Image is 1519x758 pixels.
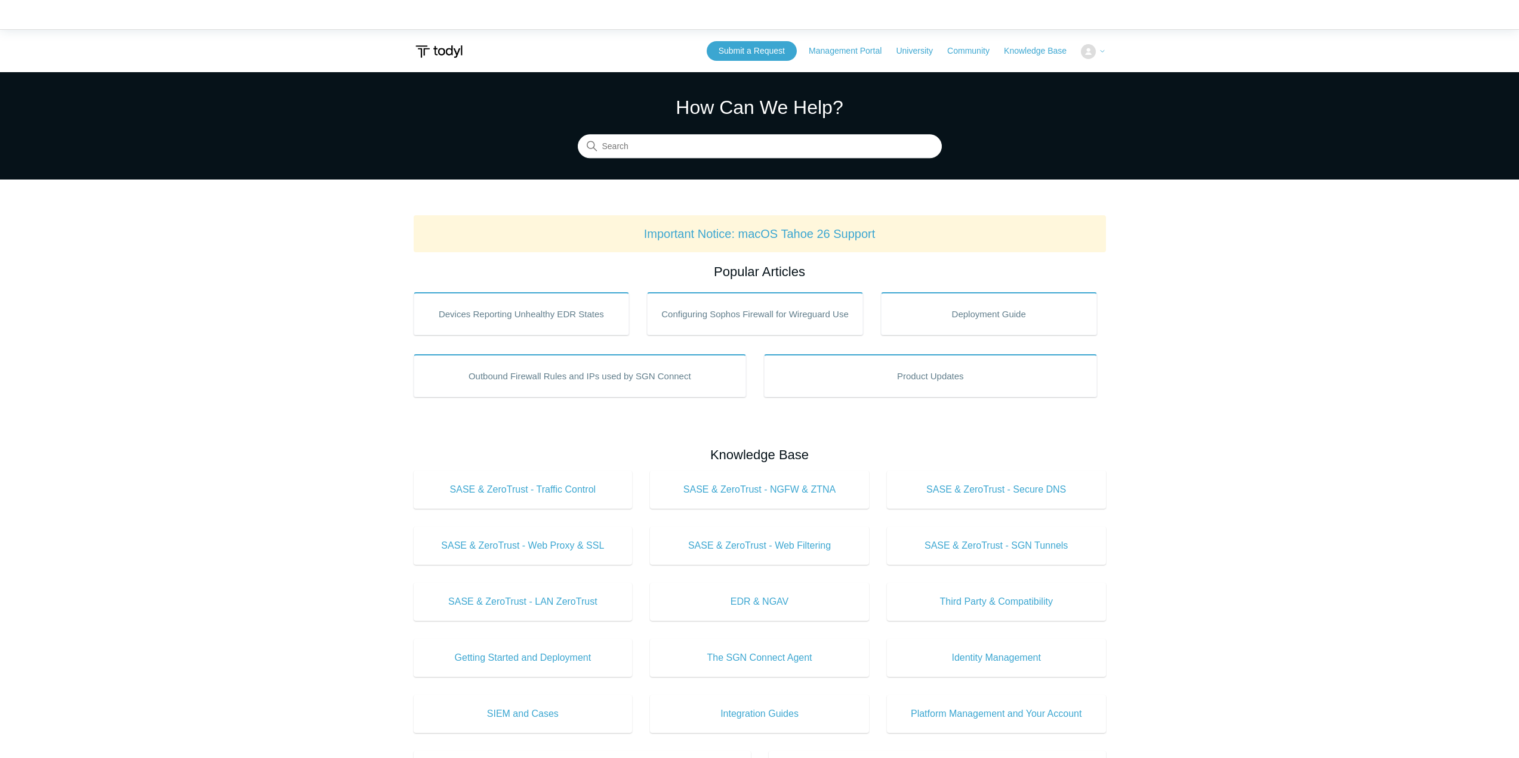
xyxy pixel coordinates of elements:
a: Getting Started and Deployment [414,639,633,677]
span: SIEM and Cases [432,707,615,721]
span: Third Party & Compatibility [905,595,1088,609]
a: Outbound Firewall Rules and IPs used by SGN Connect [414,354,747,397]
a: Platform Management and Your Account [887,695,1106,733]
span: SASE & ZeroTrust - LAN ZeroTrust [432,595,615,609]
a: Product Updates [764,354,1097,397]
h2: Knowledge Base [414,445,1106,465]
input: Search [578,135,942,159]
h2: Popular Articles [414,262,1106,281]
a: Community [947,45,1002,57]
a: Deployment Guide [881,292,1097,335]
a: SASE & ZeroTrust - NGFW & ZTNA [650,471,869,509]
a: SASE & ZeroTrust - LAN ZeroTrust [414,583,633,621]
span: Identity Management [905,651,1088,665]
span: EDR & NGAV [668,595,851,609]
a: Integration Guides [650,695,869,733]
a: Knowledge Base [1004,45,1079,57]
a: SASE & ZeroTrust - Web Proxy & SSL [414,527,633,565]
span: Platform Management and Your Account [905,707,1088,721]
a: Identity Management [887,639,1106,677]
a: SASE & ZeroTrust - Traffic Control [414,471,633,509]
span: SASE & ZeroTrust - Secure DNS [905,482,1088,497]
span: Getting Started and Deployment [432,651,615,665]
span: Integration Guides [668,707,851,721]
span: The SGN Connect Agent [668,651,851,665]
a: Submit a Request [707,41,797,61]
a: SIEM and Cases [414,695,633,733]
h1: How Can We Help? [578,93,942,122]
a: SASE & ZeroTrust - SGN Tunnels [887,527,1106,565]
span: SASE & ZeroTrust - Web Proxy & SSL [432,539,615,553]
a: Management Portal [809,45,893,57]
a: EDR & NGAV [650,583,869,621]
span: SASE & ZeroTrust - Web Filtering [668,539,851,553]
span: SASE & ZeroTrust - NGFW & ZTNA [668,482,851,497]
a: Important Notice: macOS Tahoe 26 Support [644,227,876,240]
a: The SGN Connect Agent [650,639,869,677]
span: SASE & ZeroTrust - SGN Tunnels [905,539,1088,553]
a: Third Party & Compatibility [887,583,1106,621]
img: Todyl Support Center Help Center home page [414,41,464,63]
a: SASE & ZeroTrust - Web Filtering [650,527,869,565]
a: University [896,45,944,57]
a: SASE & ZeroTrust - Secure DNS [887,471,1106,509]
a: Devices Reporting Unhealthy EDR States [414,292,630,335]
span: SASE & ZeroTrust - Traffic Control [432,482,615,497]
a: Configuring Sophos Firewall for Wireguard Use [647,292,863,335]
